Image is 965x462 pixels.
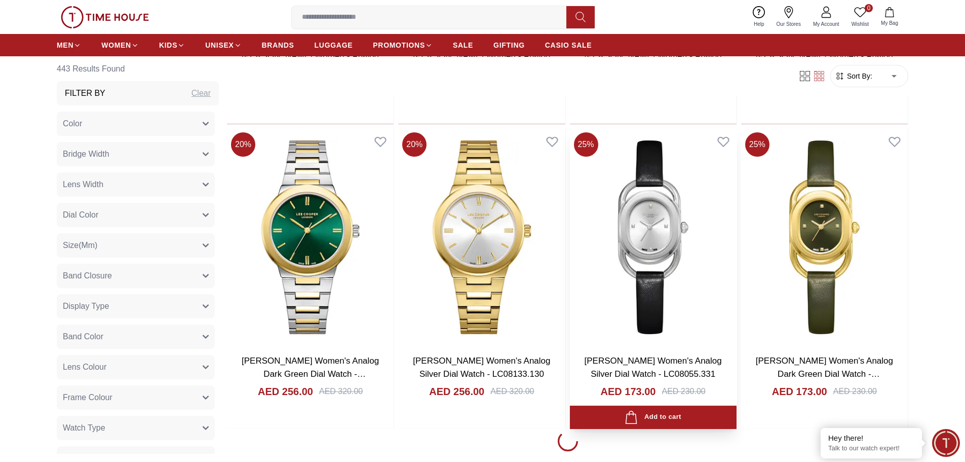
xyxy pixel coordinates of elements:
[57,203,215,227] button: Dial Color
[319,385,363,398] div: AED 320.00
[63,361,106,373] span: Lens Colour
[574,132,598,157] span: 25 %
[877,19,902,27] span: My Bag
[63,209,98,221] span: Dial Color
[584,356,721,379] a: [PERSON_NAME] Women's Analog Silver Dial Watch - LC08055.331
[159,40,177,50] span: KIDS
[242,356,379,392] a: [PERSON_NAME] Women's Analog Dark Green Dial Watch - LC08133.270
[373,40,425,50] span: PROMOTIONS
[101,40,131,50] span: WOMEN
[191,87,211,99] div: Clear
[57,325,215,349] button: Band Color
[373,36,433,54] a: PROMOTIONS
[63,331,103,343] span: Band Color
[57,112,215,136] button: Color
[57,172,215,197] button: Lens Width
[398,128,565,346] img: Lee Cooper Women's Analog Silver Dial Watch - LC08133.130
[833,385,877,398] div: AED 230.00
[493,36,525,54] a: GIFTING
[315,36,353,54] a: LUGGAGE
[875,5,904,29] button: My Bag
[57,36,81,54] a: MEN
[65,87,105,99] h3: Filter By
[262,40,294,50] span: BRANDS
[63,300,109,312] span: Display Type
[63,392,112,404] span: Frame Colour
[101,36,139,54] a: WOMEN
[227,128,394,346] img: Lee Cooper Women's Analog Dark Green Dial Watch - LC08133.270
[63,118,82,130] span: Color
[828,433,914,443] div: Hey there!
[845,71,872,81] span: Sort By:
[865,4,873,12] span: 0
[545,40,592,50] span: CASIO SALE
[932,429,960,457] div: Chat Widget
[57,57,219,81] h6: 443 Results Found
[231,132,255,157] span: 20 %
[61,6,149,28] img: ...
[809,20,843,28] span: My Account
[772,384,827,399] h4: AED 173.00
[570,406,737,430] button: Add to cart
[601,384,656,399] h4: AED 173.00
[57,416,215,440] button: Watch Type
[413,356,550,379] a: [PERSON_NAME] Women's Analog Silver Dial Watch - LC08133.130
[57,294,215,318] button: Display Type
[57,233,215,258] button: Size(Mm)
[205,40,234,50] span: UNISEX
[490,385,534,398] div: AED 320.00
[63,148,109,160] span: Bridge Width
[847,20,873,28] span: Wishlist
[63,422,105,434] span: Watch Type
[756,356,893,392] a: [PERSON_NAME] Women's Analog Dark Green Dial Watch - LC08055.177
[828,444,914,453] p: Talk to our watch expert!
[545,36,592,54] a: CASIO SALE
[63,179,103,191] span: Lens Width
[770,4,807,30] a: Our Stores
[748,4,770,30] a: Help
[745,132,769,157] span: 25 %
[258,384,313,399] h4: AED 256.00
[662,385,705,398] div: AED 230.00
[493,40,525,50] span: GIFTING
[57,355,215,379] button: Lens Colour
[741,128,908,346] img: Lee Cooper Women's Analog Dark Green Dial Watch - LC08055.177
[57,264,215,288] button: Band Closure
[845,4,875,30] a: 0Wishlist
[453,40,473,50] span: SALE
[63,270,112,282] span: Band Closure
[205,36,241,54] a: UNISEX
[57,385,215,410] button: Frame Colour
[402,132,427,157] span: 20 %
[315,40,353,50] span: LUGGAGE
[262,36,294,54] a: BRANDS
[453,36,473,54] a: SALE
[625,411,681,424] div: Add to cart
[159,36,185,54] a: KIDS
[57,142,215,166] button: Bridge Width
[835,71,872,81] button: Sort By:
[773,20,805,28] span: Our Stores
[63,239,97,252] span: Size(Mm)
[750,20,768,28] span: Help
[429,384,484,399] h4: AED 256.00
[57,40,73,50] span: MEN
[570,128,737,346] img: Lee Cooper Women's Analog Silver Dial Watch - LC08055.331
